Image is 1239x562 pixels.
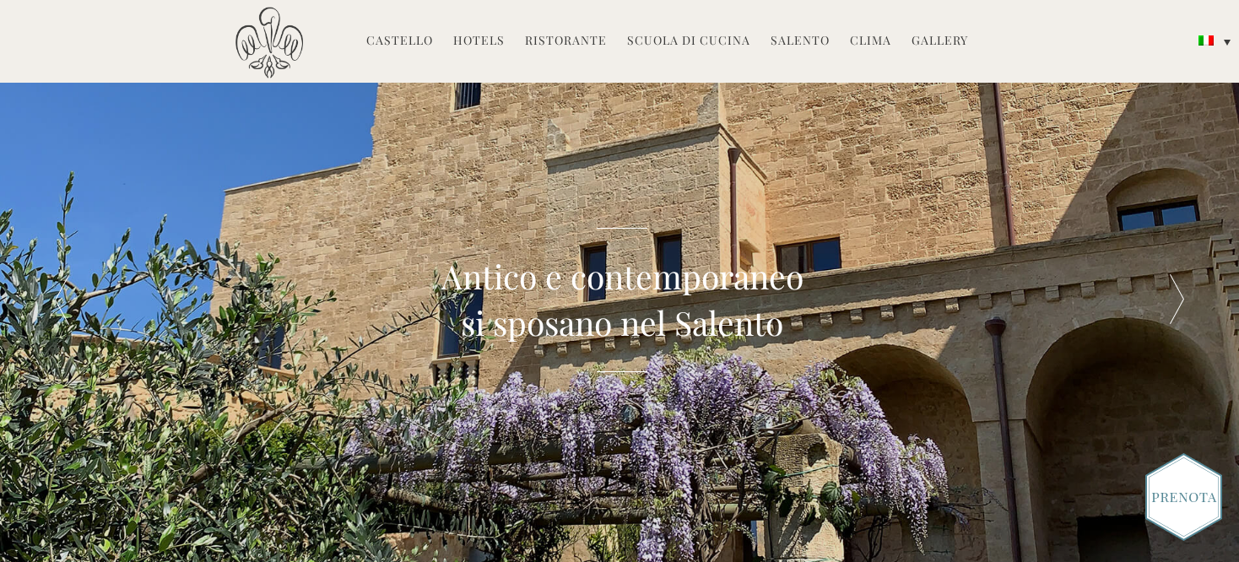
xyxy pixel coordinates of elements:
[235,7,303,78] img: Castello di Ugento
[1145,453,1222,541] img: Book_Button_Italian.png
[1198,35,1214,46] img: Italiano
[627,32,750,51] a: Scuola di Cucina
[912,32,968,51] a: Gallery
[850,32,891,51] a: Clima
[525,32,607,51] a: Ristorante
[771,32,830,51] a: Salento
[366,32,433,51] a: Castello
[441,253,803,345] h2: Antico e contemporaneo si sposano nel Salento
[453,32,505,51] a: Hotels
